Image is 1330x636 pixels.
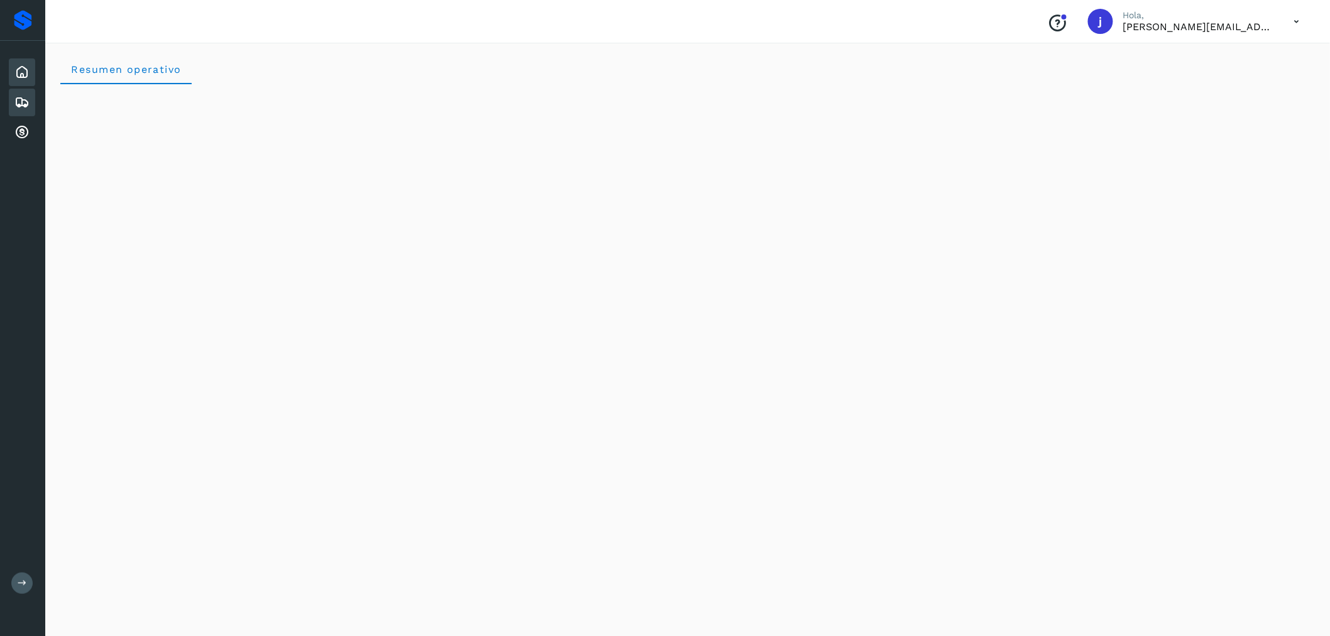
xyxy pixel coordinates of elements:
[1123,21,1274,33] p: javier@rfllogistics.com.mx
[9,119,35,146] div: Cuentas por cobrar
[9,89,35,116] div: Embarques
[1123,10,1274,21] p: Hola,
[9,58,35,86] div: Inicio
[70,63,182,75] span: Resumen operativo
